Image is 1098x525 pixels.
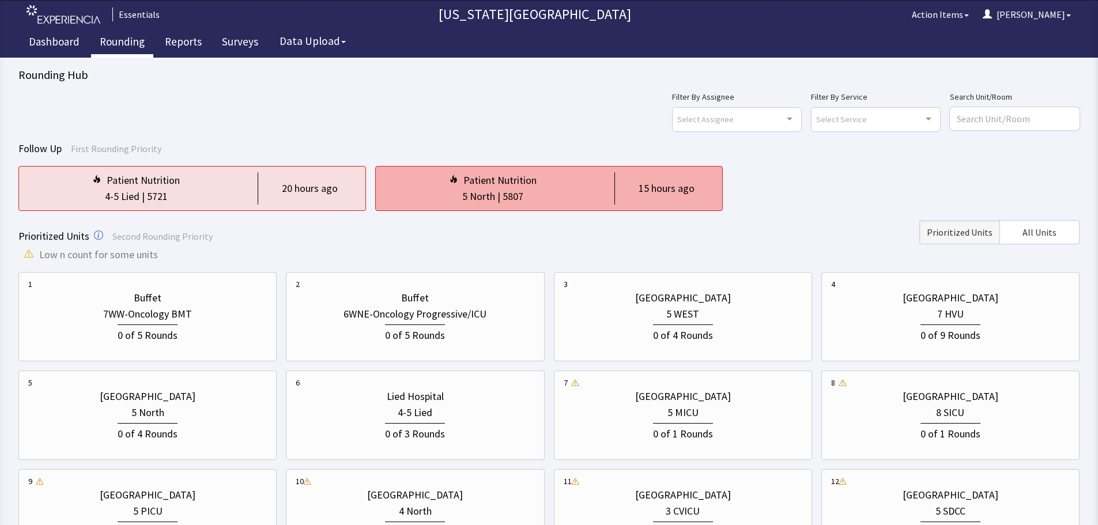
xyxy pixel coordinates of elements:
div: Lied Hospital [387,388,444,405]
label: Search Unit/Room [950,90,1080,104]
div: 3 [564,278,568,290]
div: 0 of 4 Rounds [653,324,713,343]
div: [GEOGRAPHIC_DATA] [903,290,998,306]
div: 5 North [462,188,495,205]
div: 3 CVICU [666,503,700,519]
button: All Units [999,220,1080,244]
div: | [139,188,147,205]
div: 5 SDCC [935,503,965,519]
div: 4-5 Lied [105,188,139,205]
p: [US_STATE][GEOGRAPHIC_DATA] [164,5,905,24]
a: Surveys [213,29,267,58]
label: Filter By Assignee [672,90,802,104]
div: 8 [831,377,835,388]
input: Search Unit/Room [950,107,1080,130]
div: 5807 [503,188,523,205]
div: 12 [831,475,839,487]
div: [GEOGRAPHIC_DATA] [100,388,195,405]
div: Follow Up [18,141,1080,157]
div: 10 [296,475,304,487]
div: [GEOGRAPHIC_DATA] [635,487,731,503]
div: [GEOGRAPHIC_DATA] [635,290,731,306]
div: Essentials [112,7,160,21]
div: Patient Nutrition [463,172,537,188]
div: 0 of 1 Rounds [653,423,713,442]
a: Reports [156,29,210,58]
span: Prioritized Units [18,229,89,243]
span: Second Rounding Priority [112,231,213,242]
div: 11 [564,475,572,487]
span: Low n count for some units [39,247,158,263]
div: 7 HVU [937,306,964,322]
div: 5 North [131,405,164,421]
div: 0 of 4 Rounds [118,423,178,442]
span: Select Service [816,112,867,126]
div: 6 [296,377,300,388]
div: Patient Nutrition [107,172,180,188]
div: [GEOGRAPHIC_DATA] [100,487,195,503]
div: 4-5 Lied [398,405,432,421]
div: 7 [564,377,568,388]
span: Prioritized Units [927,225,993,239]
div: 5 [28,377,32,388]
div: 5 WEST [666,306,699,322]
div: 6WNE-Oncology Progressive/ICU [344,306,486,322]
div: 1 [28,278,32,290]
span: All Units [1022,225,1057,239]
div: 9 [28,475,32,487]
div: Buffet [134,290,161,306]
div: 4 [831,278,835,290]
div: 5 PICU [133,503,163,519]
a: Rounding [91,29,153,58]
div: 20 hours ago [282,180,338,197]
div: | [495,188,503,205]
div: 15 hours ago [639,180,695,197]
span: Select Assignee [677,112,734,126]
button: Prioritized Units [919,220,999,244]
button: [PERSON_NAME] [976,3,1078,26]
a: Dashboard [20,29,88,58]
div: 2 [296,278,300,290]
div: 0 of 5 Rounds [385,324,445,343]
div: [GEOGRAPHIC_DATA] [367,487,463,503]
button: Data Upload [273,31,353,52]
div: [GEOGRAPHIC_DATA] [903,487,998,503]
div: [GEOGRAPHIC_DATA] [635,388,731,405]
div: 5 MICU [667,405,699,421]
div: 0 of 9 Rounds [920,324,980,343]
img: experiencia_logo.png [27,5,100,24]
div: 4 North [399,503,432,519]
div: Rounding Hub [18,67,1080,83]
div: [GEOGRAPHIC_DATA] [903,388,998,405]
div: 5721 [147,188,168,205]
label: Filter By Service [811,90,941,104]
div: 0 of 3 Rounds [385,423,445,442]
div: Buffet [401,290,429,306]
div: 0 of 5 Rounds [118,324,178,343]
button: Action Items [905,3,976,26]
div: 8 SICU [936,405,964,421]
div: 0 of 1 Rounds [920,423,980,442]
span: First Rounding Priority [71,143,161,154]
div: 7WW-Oncology BMT [103,306,192,322]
